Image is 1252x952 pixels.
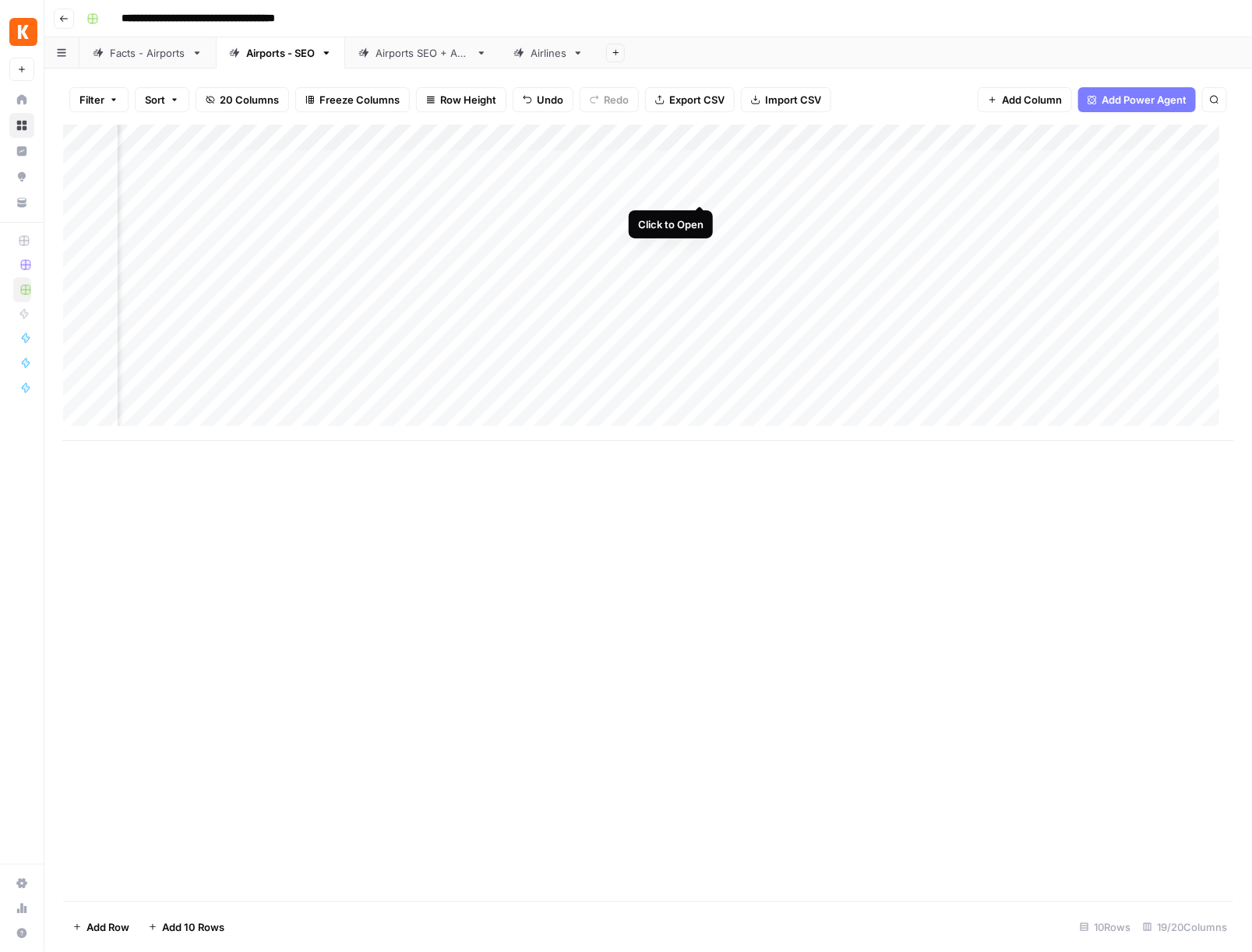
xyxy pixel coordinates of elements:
[63,915,139,940] button: Add Row
[1002,92,1062,108] span: Add Column
[645,87,735,112] button: Export CSV
[531,45,566,61] div: Airlines
[9,921,34,946] button: Help + Support
[9,113,34,138] a: Browse
[765,92,821,108] span: Import CSV
[1137,915,1233,940] div: 19/20 Columns
[162,919,224,935] span: Add 10 Rows
[580,87,639,112] button: Redo
[500,37,597,69] a: Airlines
[345,37,500,69] a: Airports SEO + AEO
[319,92,400,108] span: Freeze Columns
[9,871,34,896] a: Settings
[669,92,725,108] span: Export CSV
[513,87,573,112] button: Undo
[295,87,410,112] button: Freeze Columns
[604,92,629,108] span: Redo
[139,915,234,940] button: Add 10 Rows
[1078,87,1196,112] button: Add Power Agent
[86,919,129,935] span: Add Row
[416,87,506,112] button: Row Height
[246,45,315,61] div: Airports - SEO
[440,92,496,108] span: Row Height
[1102,92,1187,108] span: Add Power Agent
[79,92,104,108] span: Filter
[9,139,34,164] a: Insights
[638,217,704,232] div: Click to Open
[9,164,34,189] a: Opportunities
[110,45,185,61] div: Facts - Airports
[135,87,189,112] button: Sort
[69,87,129,112] button: Filter
[9,87,34,112] a: Home
[9,12,34,51] button: Workspace: Kayak
[9,18,37,46] img: Kayak Logo
[741,87,831,112] button: Import CSV
[537,92,563,108] span: Undo
[9,190,34,215] a: Your Data
[1074,915,1137,940] div: 10 Rows
[216,37,345,69] a: Airports - SEO
[978,87,1072,112] button: Add Column
[9,896,34,921] a: Usage
[145,92,165,108] span: Sort
[376,45,470,61] div: Airports SEO + AEO
[220,92,279,108] span: 20 Columns
[196,87,289,112] button: 20 Columns
[79,37,216,69] a: Facts - Airports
